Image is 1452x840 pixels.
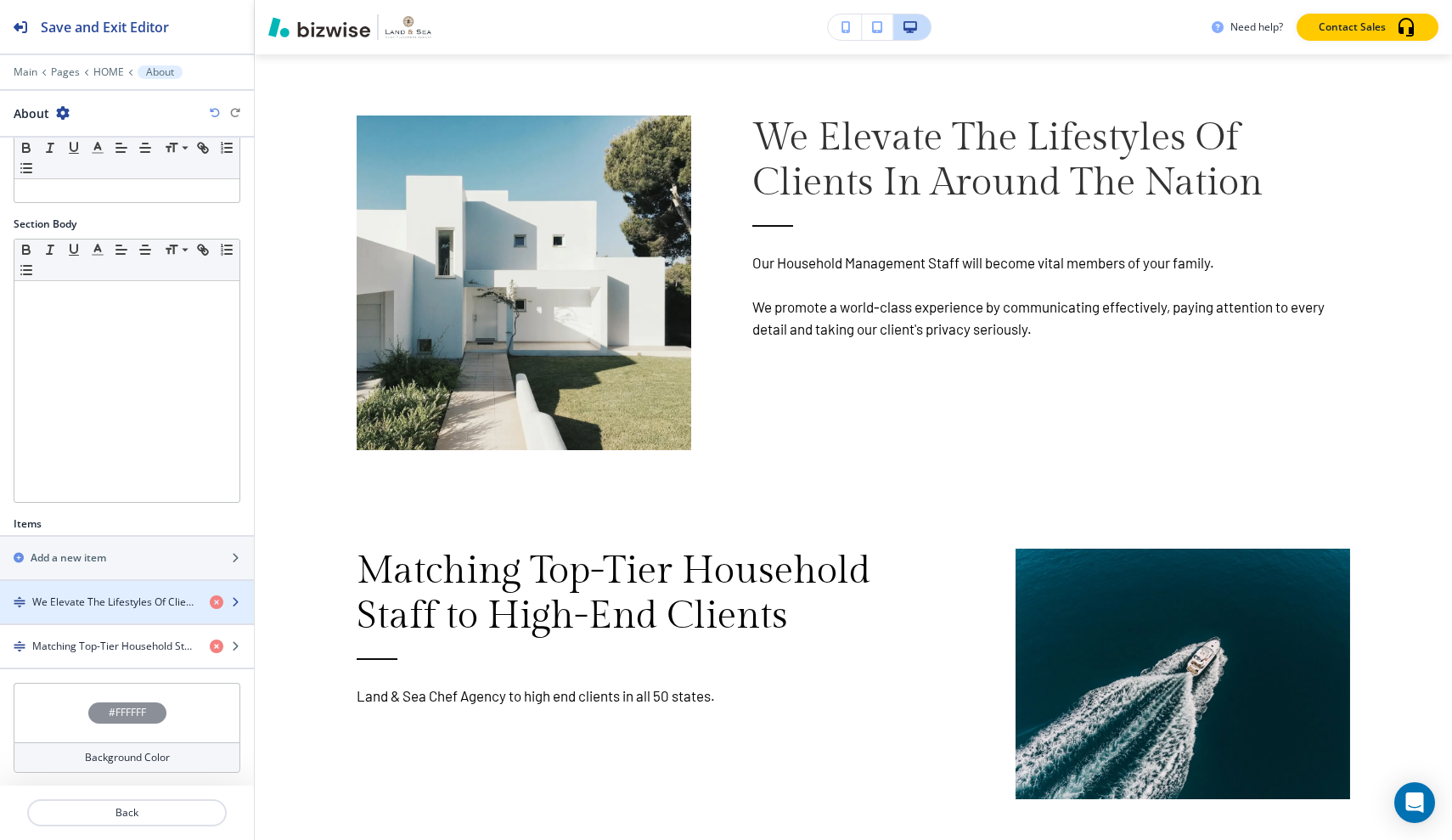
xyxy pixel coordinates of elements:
button: Main [14,66,37,78]
p: Our Household Management Staff will become vital members of your family. [752,251,1350,273]
button: About [138,65,183,79]
h2: Items [14,516,42,532]
h4: #FFFFFF [109,705,146,720]
p: Back [29,805,225,820]
button: HOME [93,66,124,78]
p: Land & Sea Chef Agency to high end clients in all 50 states. [357,685,954,707]
img: Your Logo [386,16,431,37]
p: About [146,66,174,78]
button: Back [27,799,227,826]
img: Bizwise Logo [268,17,370,37]
p: Matching Top-Tier Household Staff to High-End Clients [357,549,954,639]
span: We Elevate The Lifestyles Of Clients In Around The Nation [752,116,1263,206]
img: Drag [14,596,25,608]
p: We promote a world-class experience by communicating effectively, paying attention to every detai... [752,296,1350,340]
h4: Matching Top-Tier Household Staff to High-End Clients [32,639,196,654]
h3: Need help? [1230,20,1283,35]
h4: Background Color [85,750,170,765]
button: #FFFFFFBackground Color [14,683,240,773]
div: Open Intercom Messenger [1394,782,1435,823]
h2: Section Body [14,217,76,232]
img: 43aabb101a0966b37f991f3166701958.webp [1016,549,1350,799]
h2: About [14,104,49,122]
h4: We Elevate The Lifestyles Of Clients In Around The Nation [32,595,196,610]
button: Contact Sales [1297,14,1438,41]
p: Contact Sales [1319,20,1386,35]
h2: Save and Exit Editor [41,17,169,37]
img: 426c8652febd2af627b7c2444256d18b.webp [357,116,691,450]
h2: Add a new item [31,550,106,566]
button: Pages [51,66,80,78]
img: Drag [14,640,25,652]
